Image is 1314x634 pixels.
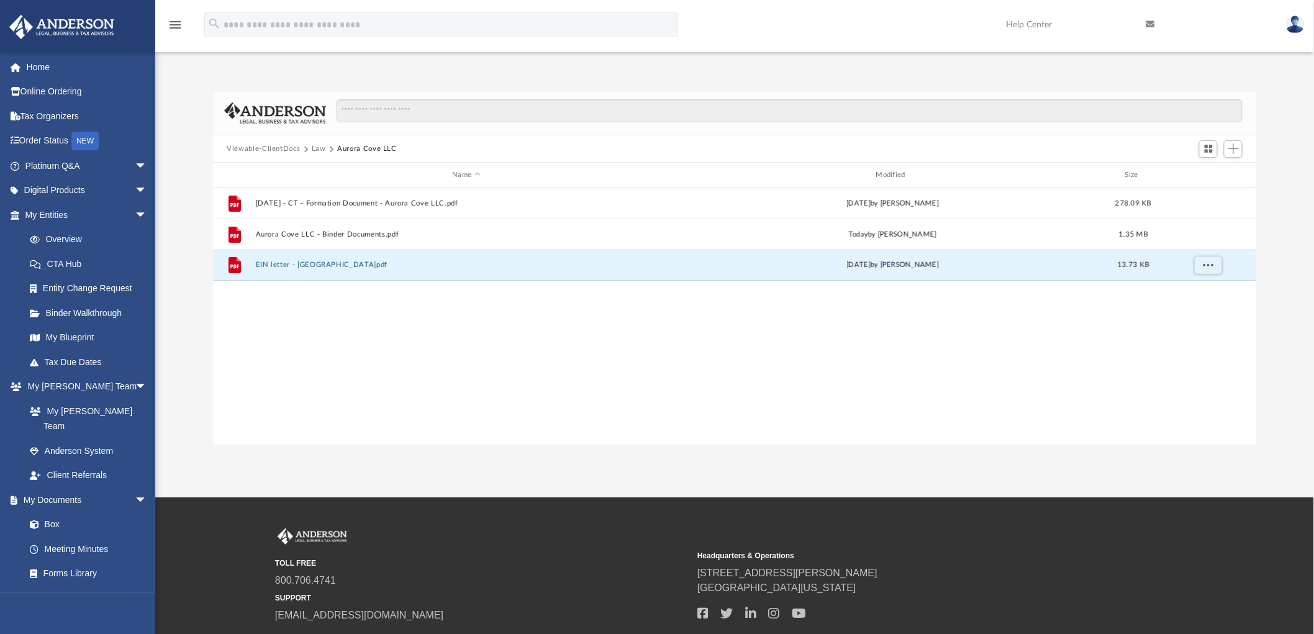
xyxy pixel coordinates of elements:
[17,251,166,276] a: CTA Hub
[682,198,1103,209] div: [DATE] by [PERSON_NAME]
[17,325,160,350] a: My Blueprint
[17,561,153,586] a: Forms Library
[275,575,336,586] a: 800.706.4741
[17,350,166,374] a: Tax Due Dates
[17,227,166,252] a: Overview
[71,132,99,150] div: NEW
[9,202,166,227] a: My Entitiesarrow_drop_down
[1194,256,1223,274] button: More options
[17,438,160,463] a: Anderson System
[337,99,1243,123] input: Search files and folders
[17,586,160,610] a: Notarize
[17,537,160,561] a: Meeting Minutes
[275,558,689,569] small: TOLL FREE
[1199,140,1218,158] button: Switch to Grid View
[17,399,153,438] a: My [PERSON_NAME] Team
[135,178,160,204] span: arrow_drop_down
[682,260,1103,271] div: [DATE] by [PERSON_NAME]
[9,129,166,154] a: Order StatusNEW
[168,24,183,32] a: menu
[682,229,1103,240] div: by [PERSON_NAME]
[697,550,1111,561] small: Headquarters & Operations
[213,188,1256,445] div: grid
[135,374,160,400] span: arrow_drop_down
[697,568,877,578] a: [STREET_ADDRESS][PERSON_NAME]
[207,17,221,30] i: search
[1116,200,1152,207] span: 278.09 KB
[17,301,166,325] a: Binder Walkthrough
[9,104,166,129] a: Tax Organizers
[1109,170,1159,181] div: Size
[9,487,160,512] a: My Documentsarrow_drop_down
[682,170,1103,181] div: Modified
[275,610,443,620] a: [EMAIL_ADDRESS][DOMAIN_NAME]
[168,17,183,32] i: menu
[135,153,160,179] span: arrow_drop_down
[17,463,160,488] a: Client Referrals
[275,592,689,604] small: SUPPORT
[1164,170,1251,181] div: id
[1119,231,1148,238] span: 1.35 MB
[9,178,166,203] a: Digital Productsarrow_drop_down
[9,153,166,178] a: Platinum Q&Aarrow_drop_down
[9,374,160,399] a: My [PERSON_NAME] Teamarrow_drop_down
[17,276,166,301] a: Entity Change Request
[17,512,153,537] a: Box
[135,202,160,228] span: arrow_drop_down
[256,261,677,269] button: EIN letter - [GEOGRAPHIC_DATA]pdf
[1286,16,1305,34] img: User Pic
[255,170,677,181] div: Name
[275,528,350,545] img: Anderson Advisors Platinum Portal
[1118,261,1149,268] span: 13.73 KB
[849,231,868,238] span: today
[227,143,300,155] button: Viewable-ClientDocs
[256,230,677,238] button: Aurora Cove LLC - Binder Documents.pdf
[256,199,677,207] button: [DATE] - CT - Formation Document - Aurora Cove LLC.pdf
[219,170,250,181] div: id
[1224,140,1243,158] button: Add
[697,582,856,593] a: [GEOGRAPHIC_DATA][US_STATE]
[9,55,166,79] a: Home
[6,15,118,39] img: Anderson Advisors Platinum Portal
[135,487,160,513] span: arrow_drop_down
[312,143,326,155] button: Law
[9,79,166,104] a: Online Ordering
[337,143,397,155] button: Aurora Cove LLC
